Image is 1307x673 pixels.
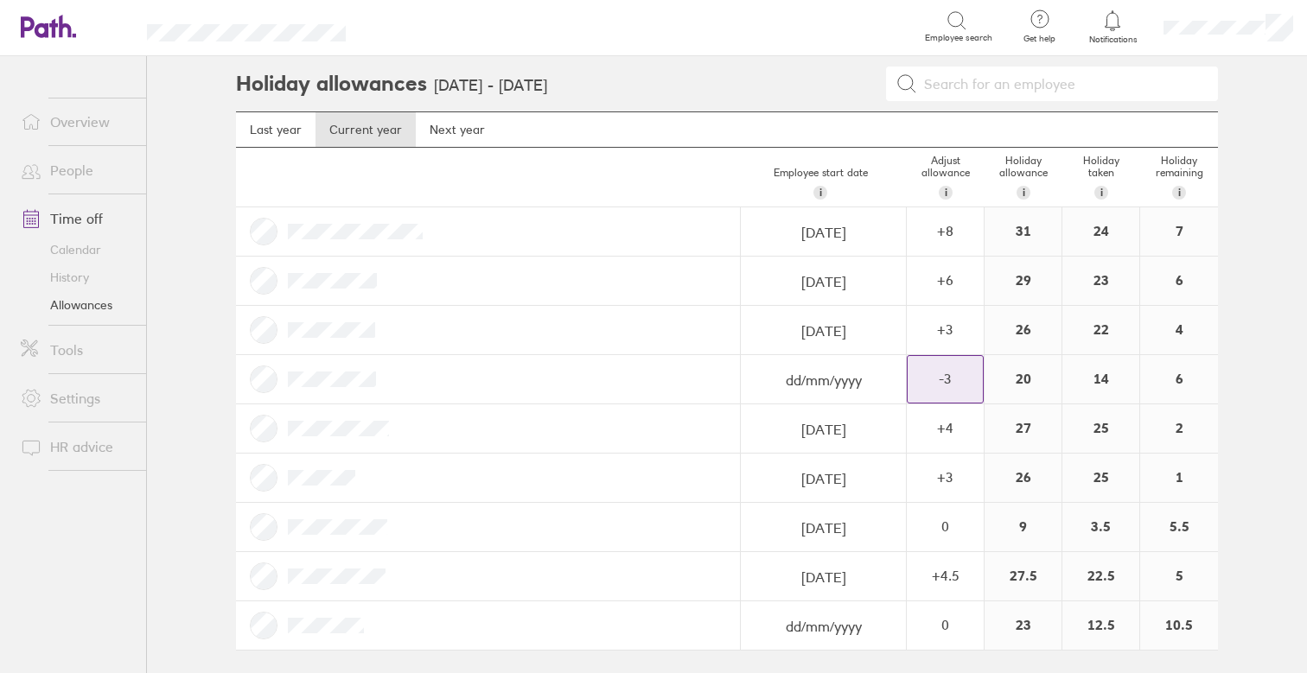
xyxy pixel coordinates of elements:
span: i [1100,186,1103,200]
div: 22 [1062,306,1139,354]
a: Last year [236,112,316,147]
input: dd/mm/yyyy [742,208,905,257]
input: dd/mm/yyyy [742,454,905,503]
div: 7 [1140,207,1218,256]
div: 14 [1062,355,1139,403]
div: 10.5 [1140,601,1218,650]
span: Get help [1011,34,1068,44]
div: 27.5 [985,552,1062,600]
div: 6 [1140,257,1218,305]
a: History [7,263,146,291]
input: dd/mm/yyyy [742,257,905,306]
input: dd/mm/yyyy [742,504,905,552]
div: 23 [985,601,1062,650]
span: i [945,186,947,200]
a: Next year [416,112,499,147]
div: 20 [985,355,1062,403]
a: Overview [7,105,146,139]
input: dd/mm/yyyy [742,405,905,454]
div: 27 [985,404,1062,453]
span: i [1023,186,1025,200]
a: Time off [7,201,146,236]
div: 29 [985,257,1062,305]
div: 23 [1062,257,1139,305]
div: + 4 [908,420,983,435]
div: 2 [1140,404,1218,453]
div: 0 [908,518,983,534]
div: 24 [1062,207,1139,256]
div: + 4.5 [908,568,983,583]
div: 0 [908,617,983,632]
div: 5 [1140,552,1218,600]
a: HR advice [7,429,146,464]
div: Holiday taken [1062,148,1140,206]
input: dd/mm/yyyy [742,307,905,355]
a: Notifications [1085,9,1141,45]
input: Search for an employee [917,67,1208,100]
div: Employee start date [734,160,907,206]
div: + 8 [908,223,983,238]
div: Holiday allowance [985,148,1062,206]
div: Search [392,18,437,34]
a: Settings [7,381,146,416]
div: 9 [985,503,1062,551]
span: Employee search [925,33,992,43]
div: 25 [1062,404,1139,453]
a: Calendar [7,236,146,263]
div: Adjust allowance [907,148,985,206]
span: i [1178,186,1181,200]
div: 5.5 [1140,503,1218,551]
div: -3 [908,371,983,386]
a: Current year [316,112,416,147]
div: + 3 [908,469,983,485]
h3: [DATE] - [DATE] [434,77,547,95]
div: 26 [985,306,1062,354]
h2: Holiday allowances [236,56,427,111]
input: dd/mm/yyyy [742,356,905,404]
div: 25 [1062,454,1139,502]
div: + 3 [908,321,983,337]
div: 12.5 [1062,601,1139,650]
div: + 6 [908,272,983,288]
a: Tools [7,333,146,367]
a: People [7,153,146,187]
a: Allowances [7,291,146,319]
div: 3.5 [1062,503,1139,551]
span: Notifications [1085,35,1141,45]
span: i [819,186,822,200]
div: 1 [1140,454,1218,502]
input: dd/mm/yyyy [742,553,905,601]
div: 4 [1140,306,1218,354]
div: 22.5 [1062,552,1139,600]
div: 26 [985,454,1062,502]
div: Holiday remaining [1140,148,1218,206]
input: dd/mm/yyyy [742,602,905,651]
div: 31 [985,207,1062,256]
div: 6 [1140,355,1218,403]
